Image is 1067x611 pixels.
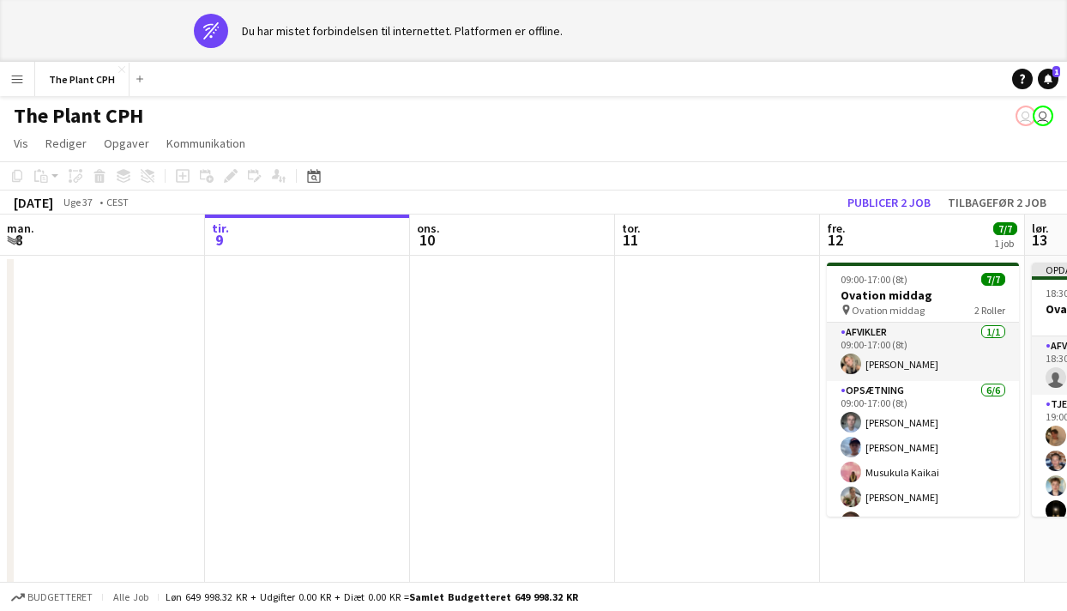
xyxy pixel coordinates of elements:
span: Samlet budgetteret 649 998.32 KR [409,590,578,603]
span: Budgetteret [27,591,93,603]
span: tor. [622,221,641,236]
span: Uge 37 [57,196,99,209]
a: Rediger [39,132,93,154]
span: Rediger [45,136,87,151]
span: 12 [824,230,846,250]
a: Vis [7,132,35,154]
span: 8 [4,230,34,250]
span: Vis [14,136,28,151]
span: 7/7 [981,273,1005,286]
button: Budgetteret [9,588,95,607]
app-user-avatar: Peter Poulsen [1016,106,1036,126]
span: Ovation middag [852,304,925,317]
span: lør. [1032,221,1049,236]
a: 1 [1038,69,1058,89]
a: Kommunikation [160,132,252,154]
app-job-card: 09:00-17:00 (8t)7/7Ovation middag Ovation middag2 RollerAfvikler1/109:00-17:00 (8t)[PERSON_NAME]O... [827,263,1019,517]
span: 7/7 [993,222,1017,235]
span: man. [7,221,34,236]
div: CEST [106,196,129,209]
app-card-role: Afvikler1/109:00-17:00 (8t)[PERSON_NAME] [827,323,1019,381]
a: Opgaver [97,132,156,154]
span: Alle job [110,590,151,603]
span: 2 Roller [974,304,1005,317]
h1: The Plant CPH [14,103,143,129]
span: Opgaver [104,136,149,151]
span: 11 [619,230,641,250]
span: 09:00-17:00 (8t) [841,273,907,286]
app-card-role: Opsætning6/609:00-17:00 (8t)[PERSON_NAME][PERSON_NAME]Musukula Kaikai[PERSON_NAME][PERSON_NAME] [827,381,1019,564]
app-user-avatar: Magnus Pedersen [1033,106,1053,126]
div: [DATE] [14,194,53,211]
span: fre. [827,221,846,236]
span: 9 [209,230,229,250]
button: Tilbagefør 2 job [941,191,1053,214]
span: ons. [417,221,440,236]
span: 10 [414,230,440,250]
span: Kommunikation [166,136,245,151]
button: Publicer 2 job [841,191,937,214]
button: The Plant CPH [35,63,130,96]
span: tir. [212,221,229,236]
div: 1 job [994,237,1016,250]
span: 13 [1029,230,1049,250]
div: Løn 649 998.32 KR + Udgifter 0.00 KR + Diæt 0.00 KR = [166,590,578,603]
h3: Ovation middag [827,287,1019,303]
div: Du har mistet forbindelsen til internettet. Platformen er offline. [242,23,563,39]
span: 1 [1052,66,1060,77]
